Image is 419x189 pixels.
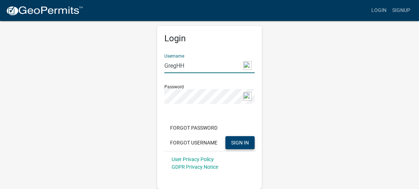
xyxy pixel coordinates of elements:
[243,92,252,101] img: npw-badge-icon-locked.svg
[164,33,255,44] h5: Login
[172,156,214,162] a: User Privacy Policy
[225,136,255,149] button: SIGN IN
[164,121,223,134] button: Forgot Password
[243,61,252,70] img: npw-badge-icon-locked.svg
[164,136,223,149] button: Forgot Username
[389,4,413,17] a: Signup
[368,4,389,17] a: Login
[231,139,249,145] span: SIGN IN
[172,164,218,170] a: GDPR Privacy Notice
